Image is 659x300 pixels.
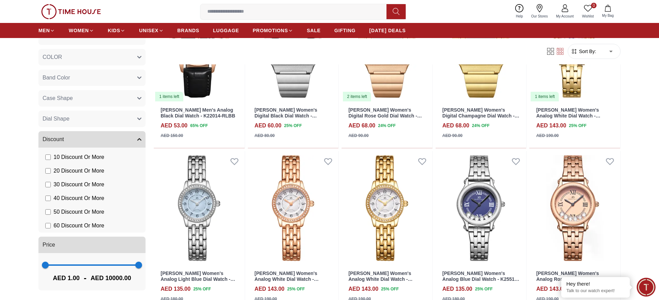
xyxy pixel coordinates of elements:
[475,286,493,292] span: 25 % OFF
[566,288,625,294] p: Talk to our watch expert!
[54,167,104,175] span: 20 Discount Or More
[255,271,319,288] a: [PERSON_NAME] Women's Analog White Dial Watch - K25511-RBKW
[193,286,211,292] span: 25 % OFF
[307,24,321,37] a: SALE
[381,286,398,292] span: 25 % OFF
[38,70,146,86] button: Band Color
[54,153,104,161] span: 10 Discount Or More
[536,122,566,130] h4: AED 143.00
[43,241,55,249] span: Price
[54,180,104,189] span: 30 Discount Or More
[513,14,526,19] span: Help
[43,53,62,61] span: COLOR
[54,222,104,230] span: 60 Discount Or More
[38,49,146,65] button: COLOR
[598,3,618,20] button: My Bag
[38,111,146,127] button: Dial Shape
[531,92,559,101] div: 1 items left
[348,271,413,288] a: [PERSON_NAME] Women's Analog White Dial Watch - K25511-GBGW
[348,133,369,139] div: AED 90.00
[442,122,469,130] h4: AED 68.00
[161,122,187,130] h4: AED 53.00
[43,135,64,143] span: Discount
[190,123,208,129] span: 65 % OFF
[442,133,463,139] div: AED 90.00
[161,285,190,293] h4: AED 135.00
[343,92,371,101] div: 2 items left
[38,237,146,253] button: Price
[342,151,432,265] img: Kenneth Scott Women's Analog White Dial Watch - K25511-GBGW
[442,271,519,288] a: [PERSON_NAME] Women's Analog Blue Dial Watch - K25510-SBSN
[139,27,158,34] span: UNISEX
[571,48,596,55] button: Sort By:
[599,13,616,18] span: My Bag
[177,27,199,34] span: BRANDS
[53,273,80,283] span: AED 1.00
[566,280,625,287] div: Hey there!
[108,27,120,34] span: KIDS
[579,14,597,19] span: Wishlist
[637,278,656,297] div: Chat Widget
[369,27,406,34] span: [DATE] DEALS
[284,123,302,129] span: 25 % OFF
[529,14,551,19] span: Our Stores
[334,27,356,34] span: GIFTING
[213,24,239,37] a: LUGGAGE
[578,3,598,20] a: 0Wishlist
[287,286,305,292] span: 25 % OFF
[45,196,51,201] input: 40 Discount Or More
[161,107,235,118] a: [PERSON_NAME] Men's Analog Black Dial Watch - K22014-RLBB
[45,168,51,174] input: 20 Discount Or More
[578,48,596,55] span: Sort By:
[536,271,611,288] a: [PERSON_NAME] Women's Analog Rose Gold Dial Watch - K25510-RBKK
[54,208,104,216] span: 50 Discount Or More
[436,151,527,265] img: Kenneth Scott Women's Analog Blue Dial Watch - K25510-SBSN
[472,123,489,129] span: 24 % OFF
[154,151,245,265] img: Kenneth Scott Women's Analog Light Blue Dial Watch - K25511-SBSL
[91,273,131,283] span: AED 10000.00
[69,27,89,34] span: WOMEN
[80,273,91,284] span: -
[43,94,73,102] span: Case Shape
[442,107,519,124] a: [PERSON_NAME] Women's Digital Champagne Dial Watch - K25705-GBGC
[527,3,552,20] a: Our Stores
[161,271,235,288] a: [PERSON_NAME] Women's Analog Light Blue Dial Watch - K25511-SBSL
[45,209,51,215] input: 50 Discount Or More
[45,182,51,187] input: 30 Discount Or More
[38,27,50,34] span: MEN
[108,24,125,37] a: KIDS
[43,74,70,82] span: Band Color
[54,194,104,202] span: 40 Discount Or More
[38,131,146,148] button: Discount
[529,151,620,265] img: Kenneth Scott Women's Analog Rose Gold Dial Watch - K25510-RBKK
[253,24,293,37] a: PROMOTIONS
[161,133,183,139] div: AED 150.00
[255,107,317,124] a: [PERSON_NAME] Women's Digital Black Dial Watch - K25705-SBSB
[255,133,275,139] div: AED 80.00
[378,123,395,129] span: 24 % OFF
[177,24,199,37] a: BRANDS
[307,27,321,34] span: SALE
[553,14,577,19] span: My Account
[38,90,146,107] button: Case Shape
[248,151,339,265] img: Kenneth Scott Women's Analog White Dial Watch - K25511-RBKW
[255,122,281,130] h4: AED 60.00
[569,123,587,129] span: 25 % OFF
[591,3,597,8] span: 0
[155,92,183,101] div: 1 items left
[348,285,378,293] h4: AED 143.00
[69,24,94,37] a: WOMEN
[255,285,285,293] h4: AED 143.00
[369,24,406,37] a: [DATE] DEALS
[536,133,558,139] div: AED 190.00
[43,115,69,123] span: Dial Shape
[348,107,422,124] a: [PERSON_NAME] Women's Digital Rose Gold Dial Watch - K25705-RBKK
[253,27,288,34] span: PROMOTIONS
[512,3,527,20] a: Help
[45,154,51,160] input: 10 Discount Or More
